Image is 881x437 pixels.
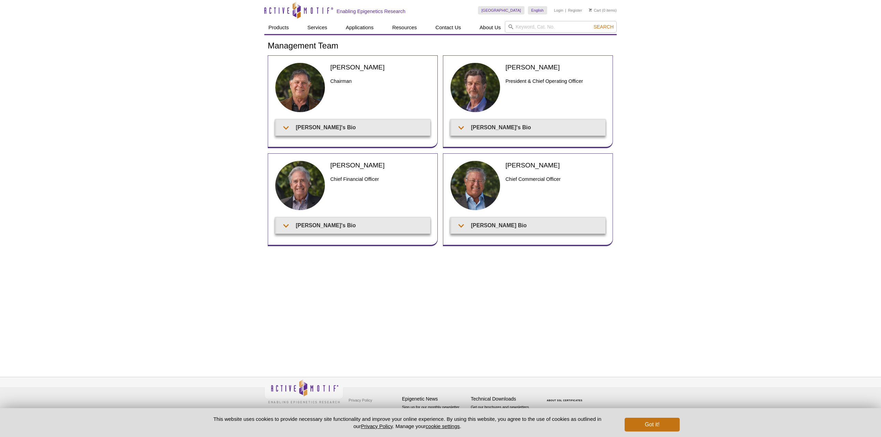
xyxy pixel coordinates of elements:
[342,21,378,34] a: Applications
[506,63,606,72] h2: [PERSON_NAME]
[330,63,431,72] h2: [PERSON_NAME]
[402,396,467,402] h4: Epigenetic News
[431,21,465,34] a: Contact Us
[589,8,592,12] img: Your Cart
[506,161,606,170] h2: [PERSON_NAME]
[568,8,582,13] a: Register
[594,24,614,30] span: Search
[476,21,505,34] a: About Us
[388,21,421,34] a: Resources
[276,120,430,135] summary: [PERSON_NAME]'s Bio
[452,218,605,233] summary: [PERSON_NAME] Bio
[337,8,405,14] h2: Enabling Epigenetics Research
[330,161,431,170] h2: [PERSON_NAME]
[330,175,431,183] h3: Chief Financial Officer
[589,8,601,13] a: Cart
[547,399,583,402] a: ABOUT SSL CERTIFICATES
[540,389,591,404] table: Click to Verify - This site chose Symantec SSL for secure e-commerce and confidential communicati...
[471,404,536,422] p: Get our brochures and newsletters, or request them by mail.
[528,6,547,14] a: English
[268,41,613,51] h1: Management Team
[505,21,617,33] input: Keyword, Cat. No.
[275,63,325,113] img: Joe Fernandez headshot
[347,405,383,416] a: Terms & Conditions
[361,423,393,429] a: Privacy Policy
[506,77,606,85] h3: President & Chief Operating Officer
[554,8,563,13] a: Login
[347,395,374,405] a: Privacy Policy
[330,77,431,85] h3: Chairman
[426,423,460,429] button: cookie settings
[589,6,617,14] li: (0 items)
[264,21,293,34] a: Products
[592,24,616,30] button: Search
[201,415,613,430] p: This website uses cookies to provide necessary site functionality and improve your online experie...
[565,6,566,14] li: |
[402,404,467,428] p: Sign up for our monthly newsletter highlighting recent publications in the field of epigenetics.
[625,418,680,431] button: Got it!
[450,161,500,211] img: Fritz Eibel headshot
[452,120,605,135] summary: [PERSON_NAME]'s Bio
[264,377,343,405] img: Active Motif,
[506,175,606,183] h3: Chief Commercial Officer
[275,161,325,211] img: Patrick Yount headshot
[303,21,331,34] a: Services
[450,63,500,113] img: Ted DeFrank headshot
[276,218,430,233] summary: [PERSON_NAME]'s Bio
[471,396,536,402] h4: Technical Downloads
[478,6,524,14] a: [GEOGRAPHIC_DATA]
